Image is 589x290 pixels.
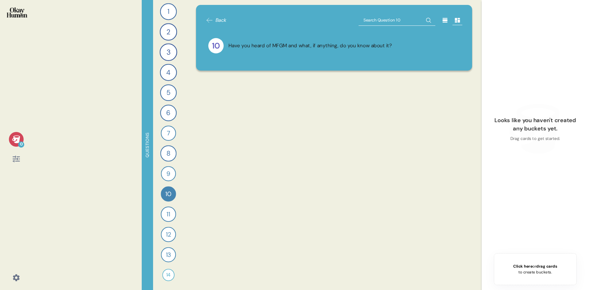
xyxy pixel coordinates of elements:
[229,42,392,50] div: Have you heard of MFGM and what, if anything, do you know about it?
[162,269,175,281] div: 14
[510,136,560,142] div: Drag cards to get started.
[359,15,435,26] input: Search Question 10
[161,207,176,222] div: 11
[161,247,176,262] div: 13
[160,105,177,121] div: 6
[18,141,24,148] div: 0
[160,3,177,20] div: 1
[536,264,557,269] span: drag cards
[161,186,176,202] div: 10
[161,166,176,181] div: 9
[513,263,557,275] div: or to create buckets.
[513,264,533,269] span: Click here
[160,64,177,81] div: 4
[216,17,227,24] span: Back
[160,145,177,162] div: 8
[160,23,177,41] div: 2
[161,126,176,141] div: 7
[208,38,224,53] div: 10
[160,43,177,61] div: 3
[161,227,176,242] div: 12
[160,84,177,101] div: 5
[491,116,579,133] div: Looks like you haven't created any buckets yet.
[7,7,27,17] img: okayhuman.3b1b6348.png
